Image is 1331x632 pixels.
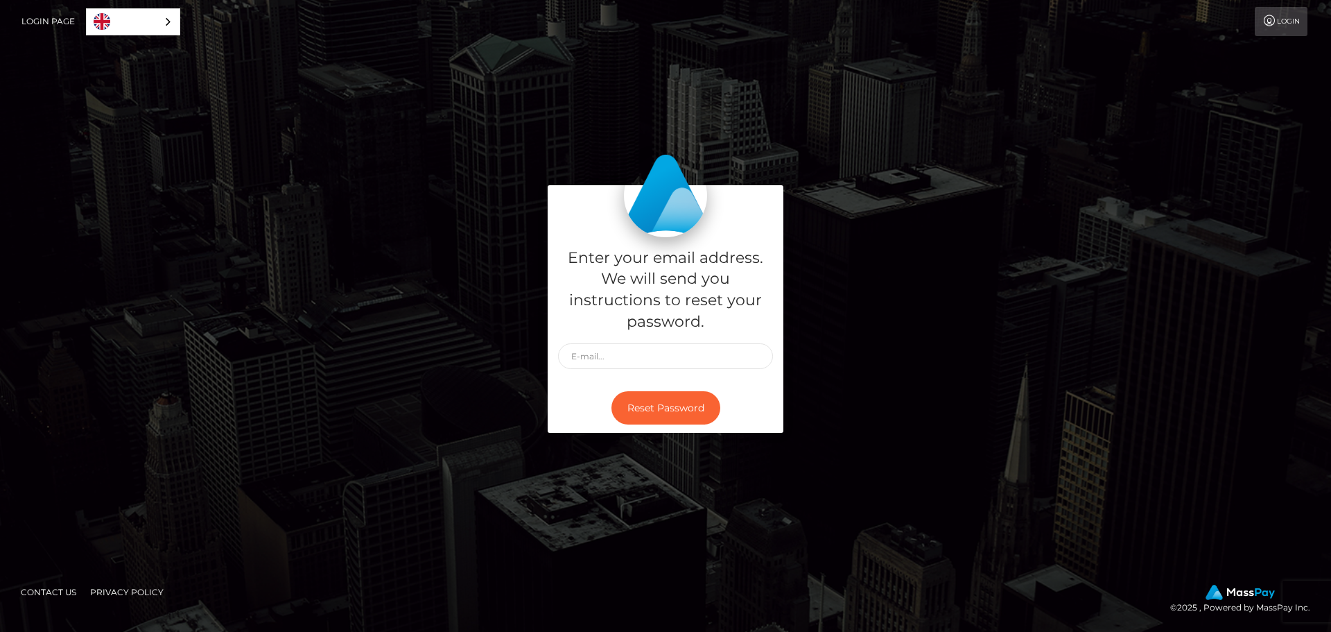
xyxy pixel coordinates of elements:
a: Login Page [21,7,75,36]
a: Contact Us [15,581,82,603]
h5: Enter your email address. We will send you instructions to reset your password. [558,248,773,333]
a: Privacy Policy [85,581,169,603]
button: Reset Password [611,391,720,425]
a: Login [1255,7,1307,36]
a: English [87,9,180,35]
input: E-mail... [558,343,773,369]
div: © 2025 , Powered by MassPay Inc. [1170,585,1321,615]
aside: Language selected: English [86,8,180,35]
div: Language [86,8,180,35]
img: MassPay Login [624,154,707,237]
img: MassPay [1206,585,1275,600]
